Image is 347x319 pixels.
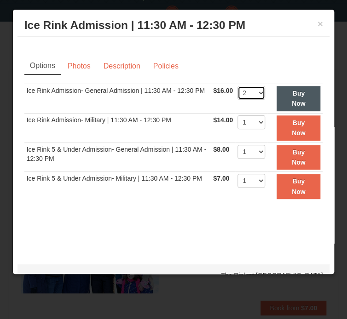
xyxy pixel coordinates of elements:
td: Ice Rink Admission- General Admission | 11:30 AM - 12:30 PM [24,84,211,114]
td: Ice Rink 5 & Under Admission- Military | 11:30 AM - 12:30 PM [24,172,211,201]
span: $16.00 [213,87,233,94]
strong: Buy Now [292,90,306,107]
h3: Ice Rink Admission | 11:30 AM - 12:30 PM [24,18,323,32]
button: Buy Now [277,145,320,170]
span: $8.00 [213,146,229,153]
td: Ice Rink Admission- Military | 11:30 AM - 12:30 PM [24,113,211,142]
span: $7.00 [213,175,229,182]
button: Buy Now [277,86,320,111]
a: Description [98,57,146,75]
a: Photos [62,57,97,75]
strong: Buy Now [292,177,306,195]
button: × [318,19,323,28]
a: Policies [147,57,185,75]
strong: Buy Now [292,119,306,137]
button: Buy Now [277,174,320,199]
a: Options [24,57,61,75]
strong: Buy Now [292,148,306,166]
span: $14.00 [213,116,233,124]
div: The Rink at [GEOGRAPHIC_DATA] [17,264,330,287]
button: Buy Now [277,115,320,141]
td: Ice Rink 5 & Under Admission- General Admission | 11:30 AM - 12:30 PM [24,142,211,172]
